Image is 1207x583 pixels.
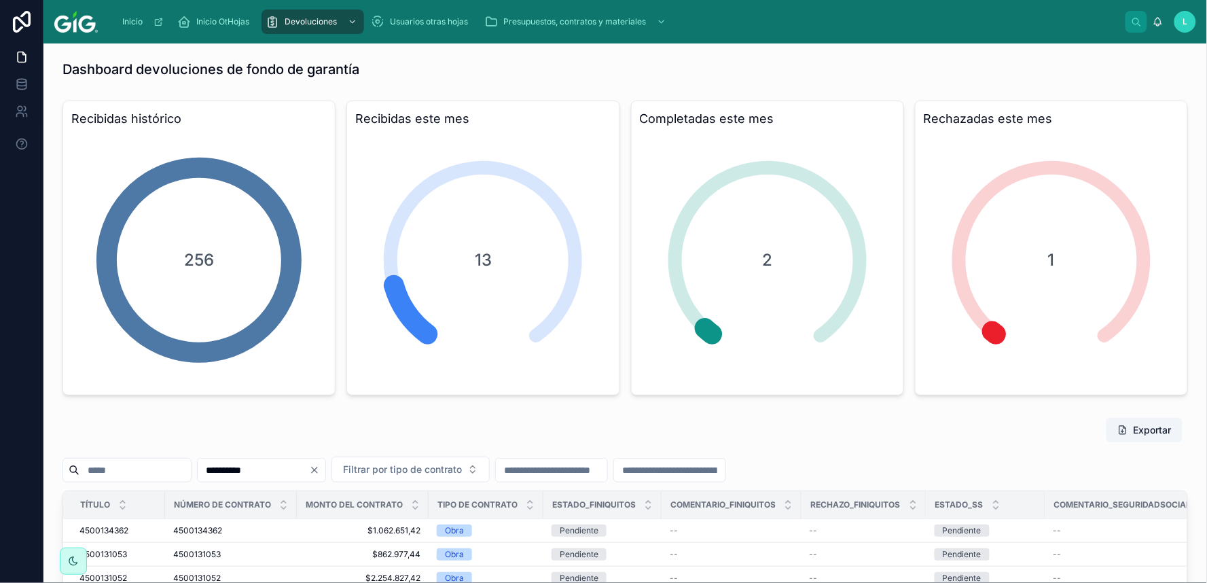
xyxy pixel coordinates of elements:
span: L [1183,16,1188,27]
div: Pendiente [943,525,981,537]
a: Devoluciones [262,10,364,34]
span: Estado_SS [935,499,984,510]
h1: Dashboard devoluciones de fondo de garantía [62,60,359,79]
span: 2 [762,249,772,271]
span: 13 [475,249,492,271]
span: 4500131053 [173,549,221,560]
span: Presupuestos, contratos y materiales [503,16,646,27]
span: Número de contrato [174,499,271,510]
span: 256 [184,249,214,271]
span: 1 [1048,249,1055,271]
span: Usuarios otras hojas [390,16,468,27]
div: Obra [445,525,464,537]
a: Inicio OtHojas [173,10,259,34]
span: -- [670,525,678,536]
button: Clear [309,465,325,476]
span: $862.977,44 [305,549,420,560]
h3: Completadas este mes [640,109,895,128]
span: 4500131053 [79,549,127,560]
span: Título [80,499,110,510]
span: Comentario_SeguridadSocial [1054,499,1191,510]
div: scrollable content [109,7,1125,37]
div: Pendiente [560,548,598,561]
h3: Recibidas este mes [355,109,611,128]
span: Rechazo_Finiquitos [810,499,901,510]
button: Select Button [331,457,490,482]
button: Exportar [1106,418,1183,442]
span: -- [810,549,818,560]
span: Comentario_finiquitos [670,499,776,510]
span: Monto del contrato [306,499,403,510]
span: 4500134362 [173,525,222,536]
div: Pendiente [560,525,598,537]
a: Inicio [115,10,170,34]
a: Presupuestos, contratos y materiales [480,10,673,34]
span: Devoluciones [285,16,337,27]
h3: Rechazadas este mes [924,109,1179,128]
span: Inicio OtHojas [196,16,249,27]
span: -- [1053,549,1062,560]
h3: Recibidas histórico [71,109,327,128]
span: Inicio [122,16,143,27]
span: -- [810,525,818,536]
span: -- [670,549,678,560]
div: Obra [445,548,464,561]
span: $1.062.651,42 [305,525,420,536]
span: -- [1053,525,1062,536]
span: 4500134362 [79,525,128,536]
span: Estado_Finiquitos [552,499,636,510]
a: Usuarios otras hojas [367,10,478,34]
span: Tipo de contrato [437,499,518,510]
img: App logo [54,11,98,33]
span: Filtrar por tipo de contrato [343,463,462,476]
div: Pendiente [943,548,981,561]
